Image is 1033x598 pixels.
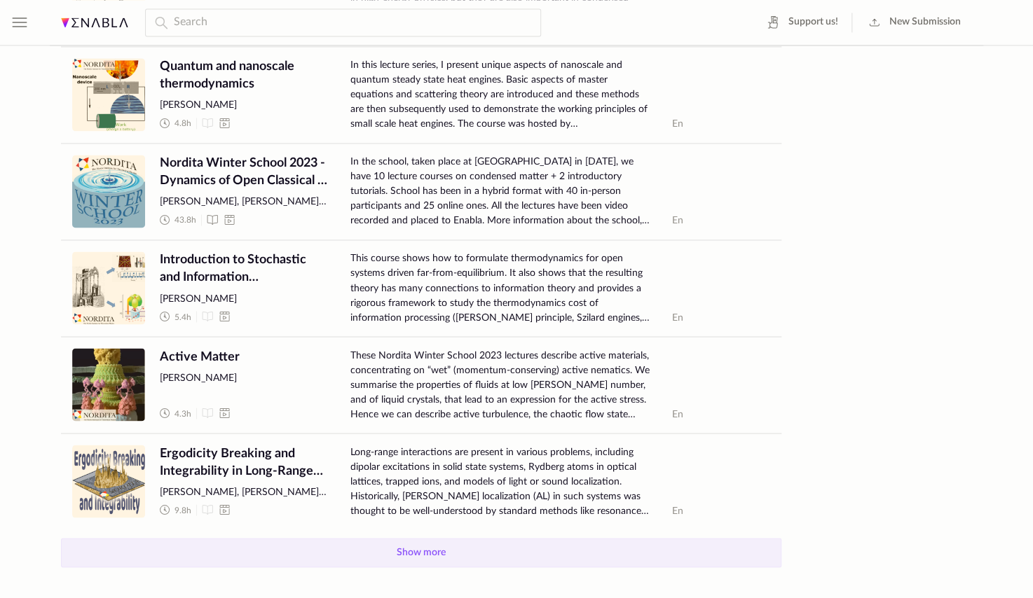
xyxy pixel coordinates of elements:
[350,445,650,518] span: Long-range interactions are present in various problems, including dipolar excitations in solid s...
[61,433,781,529] a: Ergodicity Breaking and Integrability in Long-Range Systems and on Random GraphsErgodicity Breaki...
[350,58,650,132] span: In this lecture series, I present unique aspects of nanoscale and quantum steady state heat engin...
[160,348,328,366] span: Active Matter
[672,409,683,419] abbr: English
[672,216,683,225] abbr: English
[175,504,191,516] span: 9.8 h
[61,336,781,433] a: Active MatterActive Matter[PERSON_NAME] 4.3hThese Nordita Winter School 2023 lectures describe ac...
[160,292,328,306] span: [PERSON_NAME]
[61,46,781,143] a: Quantum and nanoscale thermodynamicsQuantum and nanoscale thermodynamics[PERSON_NAME] 4.8hIn this...
[175,214,196,226] span: 43.8 h
[672,506,683,515] abbr: English
[672,119,683,129] abbr: English
[175,311,191,323] span: 5.4 h
[160,485,328,499] span: [PERSON_NAME], [PERSON_NAME] [PERSON_NAME], [PERSON_NAME], [PERSON_NAME], [PERSON_NAME], [PERSON_...
[160,99,328,113] span: [PERSON_NAME]
[759,11,844,34] a: Support us!
[160,195,328,209] span: [PERSON_NAME], [PERSON_NAME], [PERSON_NAME], [PERSON_NAME], [PERSON_NAME], [PERSON_NAME], [PERSON...
[61,143,781,239] a: Nordita Winter School 2023 - Dynamics of Open Classical & Quantum Condensed Matter SystemsNordita...
[350,251,650,325] span: This course shows how to formulate thermodynamics for open systems driven far-from-equilibrium. I...
[350,348,650,422] span: These Nordita Winter School 2023 lectures describe active materials, concentrating on “wet” (mome...
[672,312,683,322] abbr: English
[160,155,328,190] span: Nordita Winter School 2023 - Dynamics of Open Classical & Quantum Condensed Matter Systems
[860,11,966,34] a: New Submission
[160,251,328,286] span: Introduction to Stochastic and Information Thermodynamics
[175,408,191,419] span: 4.3 h
[350,155,650,228] span: In the school, taken place at [GEOGRAPHIC_DATA] in [DATE], we have 10 lecture courses on condense...
[175,118,191,130] span: 4.8 h
[160,445,328,480] span: Ergodicity Breaking and Integrability in Long-Range Systems and on Random Graphs
[160,371,328,385] span: [PERSON_NAME]
[61,239,781,336] a: Introduction to Stochastic and Information ThermodynamicsIntroduction to Stochastic and Informati...
[61,18,128,27] img: Enabla
[61,538,781,567] button: Show more
[788,15,838,29] span: Support us!
[160,58,328,93] span: Quantum and nanoscale thermodynamics
[145,8,541,36] input: Search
